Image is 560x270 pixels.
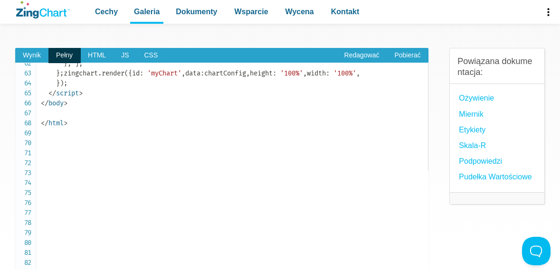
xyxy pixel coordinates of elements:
[134,8,160,16] font: Galeria
[60,79,64,87] span: )
[128,69,132,77] span: {
[387,48,428,63] a: Pobierać
[326,69,330,77] span: :
[344,51,379,59] font: Redagować
[121,51,129,59] font: JS
[522,237,551,265] iframe: Przełącz obsługę klienta
[331,8,360,16] font: Kontakt
[336,48,387,63] a: Redagować
[280,69,303,77] span: '100%'
[124,69,128,77] span: (
[102,69,124,77] span: render
[79,59,83,67] span: ,
[64,59,67,67] span: }
[356,69,360,77] span: ,
[23,51,41,59] font: Wynik
[459,110,484,118] font: Miernik
[147,69,181,77] span: 'myChart'
[459,123,485,136] a: Etykiety
[64,79,67,87] span: ;
[459,126,485,134] font: Etykiety
[246,69,250,77] span: ,
[140,69,143,77] span: :
[457,56,532,77] font: Powiązana dokumentacja:
[56,69,60,77] span: }
[41,119,64,127] span: html
[16,1,70,19] a: Logo ZingChart. Kliknij, aby wrócić do strony głównej.
[333,69,356,77] span: '100%'
[459,155,502,168] a: Podpowiedzi
[459,141,486,149] font: Skala-R
[144,51,158,59] font: CSS
[75,59,79,67] span: ]
[56,51,73,59] font: Pełny
[67,59,71,67] span: ,
[181,69,185,77] span: ,
[459,108,484,121] a: Miernik
[459,94,494,102] font: Ożywienie
[60,69,64,77] span: ;
[56,79,60,87] span: }
[48,89,79,97] span: script
[394,51,420,59] font: Pobierać
[79,89,83,97] span: >
[95,8,118,16] font: Cechy
[200,69,204,77] span: :
[459,92,494,104] a: Ożywienie
[41,99,48,107] span: </
[273,69,276,77] span: :
[176,8,217,16] font: Dokumenty
[234,8,268,16] font: Wsparcie
[459,157,502,165] font: Podpowiedzi
[303,69,307,77] span: ,
[64,99,67,107] span: >
[98,69,102,77] span: .
[48,89,56,97] span: </
[459,170,532,183] a: Pudełka wartościowe
[64,119,67,127] span: >
[88,51,106,59] font: HTML
[285,8,314,16] font: Wycena
[41,99,64,107] span: body
[41,119,48,127] span: </
[459,173,532,181] font: Pudełka wartościowe
[459,139,486,152] a: Skala-R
